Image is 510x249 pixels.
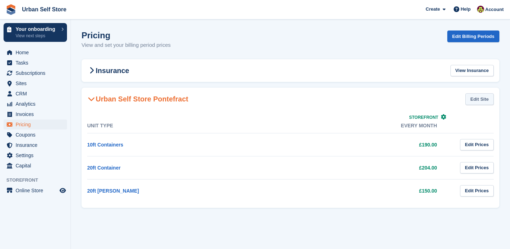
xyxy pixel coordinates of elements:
a: 20ft Container [87,165,121,171]
h2: Urban Self Store Pontefract [87,95,188,103]
a: Edit Prices [460,162,494,174]
a: menu [4,161,67,171]
span: Pricing [16,120,58,129]
th: Unit Type [87,118,269,133]
a: menu [4,186,67,195]
a: View Insurance [450,65,494,77]
h2: Insurance [87,66,129,75]
p: View and set your billing period prices [82,41,171,49]
img: Dan Crosland [477,6,484,13]
a: menu [4,78,67,88]
span: Home [16,48,58,57]
a: 10ft Containers [87,142,123,148]
a: Your onboarding View next steps [4,23,67,42]
a: Storefront [409,115,446,120]
span: Coupons [16,130,58,140]
span: Help [461,6,471,13]
th: Every month [269,118,452,133]
td: £150.00 [269,179,452,202]
p: View next steps [16,33,58,39]
span: Tasks [16,58,58,68]
td: £204.00 [269,156,452,179]
a: menu [4,140,67,150]
span: Online Store [16,186,58,195]
a: menu [4,120,67,129]
a: menu [4,150,67,160]
a: Preview store [58,186,67,195]
img: stora-icon-8386f47178a22dfd0bd8f6a31ec36ba5ce8667c1dd55bd0f319d3a0aa187defe.svg [6,4,16,15]
h1: Pricing [82,31,171,40]
span: Insurance [16,140,58,150]
span: Create [426,6,440,13]
a: menu [4,109,67,119]
p: Your onboarding [16,27,58,32]
a: Edit Billing Periods [447,31,499,42]
a: menu [4,89,67,99]
a: menu [4,48,67,57]
span: Storefront [409,115,438,120]
a: menu [4,130,67,140]
span: Analytics [16,99,58,109]
span: Subscriptions [16,68,58,78]
a: Edit Prices [460,185,494,197]
a: 20ft [PERSON_NAME] [87,188,139,194]
span: Settings [16,150,58,160]
a: menu [4,99,67,109]
a: Edit Prices [460,139,494,151]
span: Capital [16,161,58,171]
span: Sites [16,78,58,88]
span: Storefront [6,177,71,184]
a: Urban Self Store [19,4,69,15]
a: Edit Site [465,93,494,105]
td: £190.00 [269,133,452,156]
span: Account [485,6,504,13]
a: menu [4,68,67,78]
a: menu [4,58,67,68]
span: CRM [16,89,58,99]
span: Invoices [16,109,58,119]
